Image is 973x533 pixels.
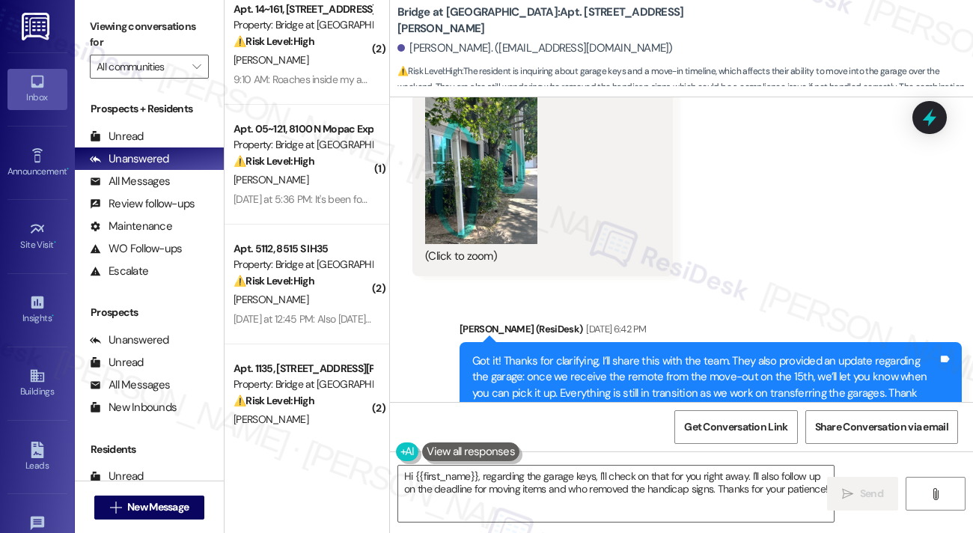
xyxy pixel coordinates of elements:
div: Apt. 5112, 8515 S IH35 [234,241,372,257]
a: Buildings [7,363,67,403]
textarea: Hi {{first_name}}, regarding the garage keys, I'll check on that for you right away. I'll also fo... [398,466,834,522]
div: Review follow-ups [90,196,195,212]
span: [PERSON_NAME] [234,53,308,67]
div: Apt. 05~121, 8100 N Mopac Expwy [234,121,372,137]
div: Prospects + Residents [75,101,224,117]
button: Send [827,477,898,511]
div: [DATE] 6:42 PM [582,321,646,337]
div: 9:10 AM: Roaches inside my apartment [234,73,403,86]
div: Prospects [75,305,224,320]
span: • [67,164,69,174]
div: [PERSON_NAME] (ResiDesk) [460,321,962,342]
div: Unanswered [90,151,169,167]
a: Site Visit • [7,216,67,257]
label: Viewing conversations for [90,15,209,55]
span: Send [860,486,883,502]
a: Leads [7,437,67,478]
span: Share Conversation via email [815,419,948,435]
i:  [192,61,201,73]
div: [PERSON_NAME]. ([EMAIL_ADDRESS][DOMAIN_NAME]) [397,40,673,56]
span: • [54,237,56,248]
button: New Message [94,496,205,520]
b: Bridge at [GEOGRAPHIC_DATA]: Apt. [STREET_ADDRESS][PERSON_NAME] [397,4,697,37]
strong: ⚠️ Risk Level: High [234,274,314,287]
div: Property: Bridge at [GEOGRAPHIC_DATA] [234,137,372,153]
div: WO Follow-ups [90,241,182,257]
strong: ⚠️ Risk Level: High [234,154,314,168]
div: Property: Bridge at [GEOGRAPHIC_DATA] [234,257,372,272]
div: Property: Bridge at [GEOGRAPHIC_DATA] [234,377,372,392]
span: • [52,311,54,321]
div: Residents [75,442,224,457]
a: Inbox [7,69,67,109]
div: Unanswered [90,332,169,348]
i:  [842,488,853,500]
div: Escalate [90,264,148,279]
span: : The resident is inquiring about garage keys and a move-in timeline, which affects their ability... [397,64,973,112]
img: ResiDesk Logo [22,13,52,40]
div: Unread [90,355,144,371]
span: New Message [127,499,189,515]
a: Insights • [7,290,67,330]
div: Unread [90,129,144,144]
div: Apt. 14~161, [STREET_ADDRESS] [234,1,372,17]
strong: ⚠️ Risk Level: High [397,65,462,77]
div: All Messages [90,174,170,189]
div: Unread [90,469,144,484]
div: All Messages [90,377,170,393]
i:  [930,488,941,500]
div: Got it! Thanks for clarifying, I’ll share this with the team. They also provided an update regard... [472,353,938,418]
strong: ⚠️ Risk Level: High [234,394,314,407]
div: Maintenance [90,219,172,234]
span: [PERSON_NAME] [234,173,308,186]
strong: ⚠️ Risk Level: High [234,34,314,48]
div: (Click to zoom) [425,249,649,264]
i:  [110,502,121,514]
span: [PERSON_NAME] [234,293,308,306]
input: All communities [97,55,185,79]
button: Get Conversation Link [674,410,797,444]
button: Share Conversation via email [805,410,958,444]
button: Zoom image [425,97,537,244]
span: [PERSON_NAME] [234,412,308,426]
div: Property: Bridge at [GEOGRAPHIC_DATA] [234,17,372,33]
div: [DATE] at 12:45 PM: Also [DATE] is the 4th time my trash sat outside and was not picked up [234,312,623,326]
div: New Inbounds [90,400,177,415]
span: Get Conversation Link [684,419,787,435]
div: Apt. 1135, [STREET_ADDRESS][PERSON_NAME] [234,361,372,377]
